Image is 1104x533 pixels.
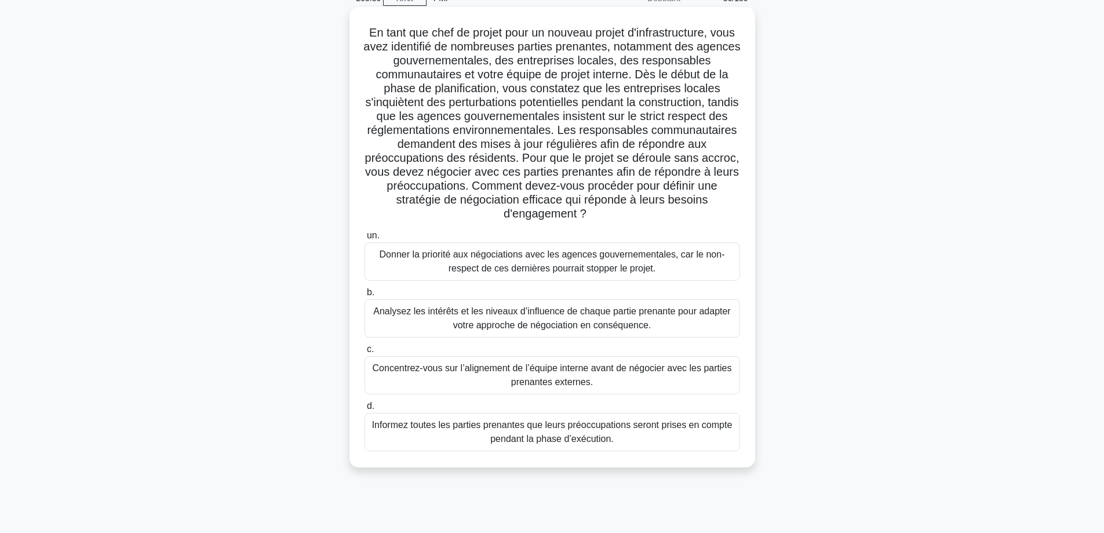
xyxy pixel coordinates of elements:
font: d. [367,401,374,411]
font: En tant que chef de projet pour un nouveau projet d'infrastructure, vous avez identifié de nombre... [363,26,740,220]
font: Analysez les intérêts et les niveaux d’influence de chaque partie prenante pour adapter votre app... [373,306,730,330]
font: un. [367,230,380,240]
font: Donner la priorité aux négociations avec les agences gouvernementales, car le non-respect de ces ... [380,249,725,273]
font: Concentrez-vous sur l’alignement de l’équipe interne avant de négocier avec les parties prenantes... [373,363,732,387]
font: c. [367,344,374,354]
font: Informez toutes les parties prenantes que leurs préoccupations seront prises en compte pendant la... [372,420,733,444]
font: b. [367,287,374,297]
